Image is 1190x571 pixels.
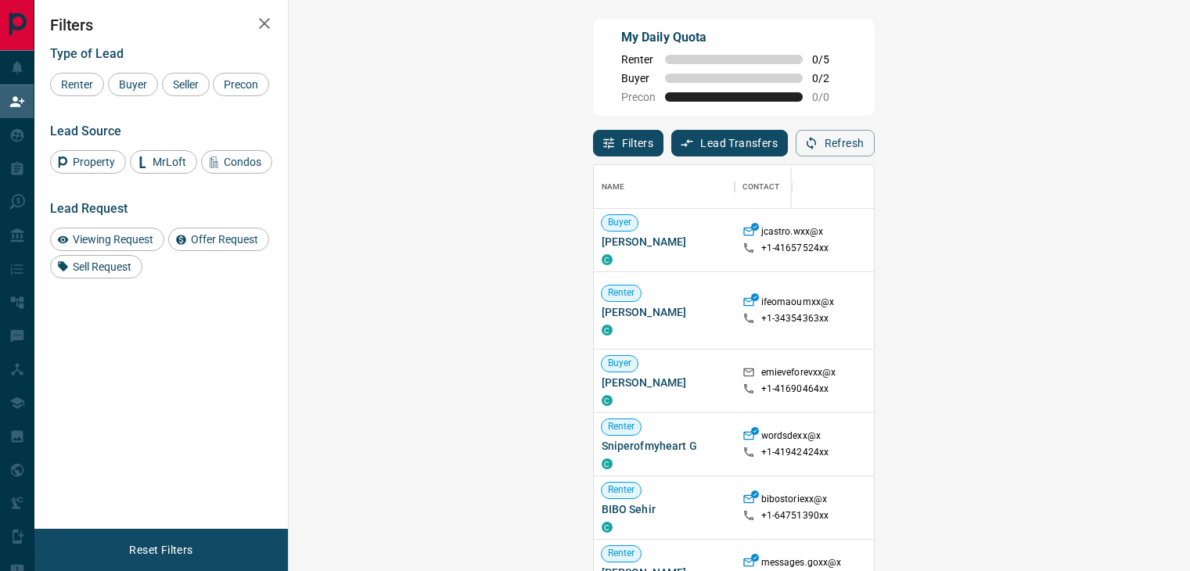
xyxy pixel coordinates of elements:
button: Lead Transfers [671,130,788,156]
span: 0 / 0 [812,91,847,103]
div: MrLoft [130,150,197,174]
span: Renter [621,53,656,66]
p: bibostoriexx@x [761,493,828,509]
span: Buyer [621,72,656,84]
span: Renter [602,286,642,300]
p: +1- 64751390xx [761,509,829,523]
span: Offer Request [185,233,264,246]
span: Precon [621,91,656,103]
p: +1- 41690464xx [761,382,829,396]
div: condos.ca [602,458,613,469]
div: condos.ca [602,254,613,265]
div: Property [50,150,126,174]
span: Lead Request [50,201,128,216]
span: Sell Request [67,260,137,273]
span: Lead Source [50,124,121,138]
span: Viewing Request [67,233,159,246]
button: Filters [593,130,664,156]
span: Precon [218,78,264,91]
div: Viewing Request [50,228,164,251]
span: Seller [167,78,204,91]
span: Buyer [602,216,638,229]
p: wordsdexx@x [761,429,821,446]
div: condos.ca [602,395,613,406]
div: Name [602,165,625,209]
span: MrLoft [147,156,192,168]
span: Renter [602,420,642,433]
span: [PERSON_NAME] [602,304,727,320]
span: [PERSON_NAME] [602,375,727,390]
div: condos.ca [602,325,613,336]
p: +1- 41942424xx [761,446,829,459]
div: Contact [742,165,780,209]
span: Sniperofmyheart G [602,438,727,454]
div: Renter [50,73,104,96]
p: +1- 34354363xx [761,312,829,325]
span: Buyer [602,357,638,370]
span: 0 / 2 [812,72,847,84]
span: [PERSON_NAME] [602,234,727,250]
span: Renter [602,483,642,497]
div: Condos [201,150,272,174]
div: Sell Request [50,255,142,278]
span: Renter [602,547,642,560]
h2: Filters [50,16,272,34]
span: Type of Lead [50,46,124,61]
span: Renter [56,78,99,91]
div: Name [594,165,735,209]
div: Buyer [108,73,158,96]
span: Condos [218,156,267,168]
p: +1- 41657524xx [761,242,829,255]
p: ifeomaoumxx@x [761,296,835,312]
p: emieveforevxx@x [761,366,836,382]
span: BIBO Sehir [602,501,727,517]
span: Property [67,156,120,168]
div: Offer Request [168,228,269,251]
div: condos.ca [602,522,613,533]
span: 0 / 5 [812,53,847,66]
button: Refresh [796,130,875,156]
p: jcastro.wxx@x [761,225,824,242]
p: My Daily Quota [621,28,847,47]
button: Reset Filters [119,537,203,563]
span: Buyer [113,78,153,91]
div: Precon [213,73,269,96]
div: Seller [162,73,210,96]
